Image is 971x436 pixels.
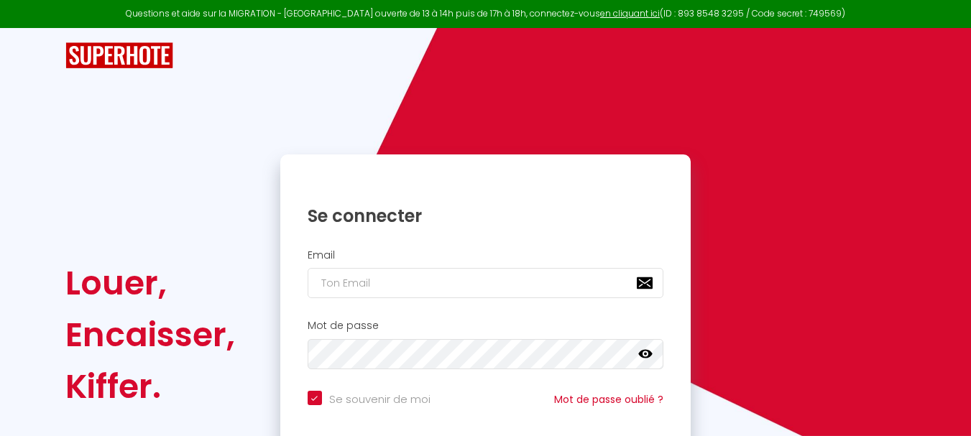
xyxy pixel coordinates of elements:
[308,268,664,298] input: Ton Email
[65,309,235,361] div: Encaisser,
[308,205,664,227] h1: Se connecter
[65,42,173,69] img: SuperHote logo
[65,257,235,309] div: Louer,
[554,392,663,407] a: Mot de passe oublié ?
[600,7,660,19] a: en cliquant ici
[65,361,235,412] div: Kiffer.
[308,320,664,332] h2: Mot de passe
[308,249,664,261] h2: Email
